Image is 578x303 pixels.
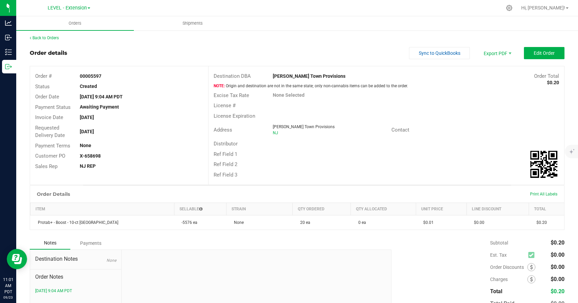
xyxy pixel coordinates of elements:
span: Destination Notes [35,255,116,263]
span: Origin and destination are not in the same state; only non-cannabis items can be added to the order. [214,84,408,88]
span: Order Notes [35,273,116,281]
strong: X-658698 [80,153,101,159]
span: Ref Field 3 [214,172,237,178]
span: Ref Field 1 [214,151,237,157]
span: Ref Field 2 [214,161,237,167]
inline-svg: Outbound [5,63,12,70]
span: Payment Terms [35,143,70,149]
button: Sync to QuickBooks [409,47,470,59]
th: Sellable [174,203,226,215]
span: Sales Rep [35,163,57,169]
strong: $0.20 [547,80,559,85]
th: Item [30,203,174,215]
span: 0 ea [355,220,366,225]
span: Payment Status [35,104,71,110]
a: Shipments [134,16,251,30]
strong: Created [80,84,97,89]
span: $0.20 [551,288,564,295]
iframe: Resource center [7,249,27,269]
span: Charges [490,277,527,282]
span: Calculate excise tax [528,251,537,260]
div: Payments [70,237,111,249]
span: $0.20 [533,220,547,225]
span: -5576 ea [178,220,197,225]
inline-svg: Inventory [5,49,12,55]
span: $0.00 [551,276,564,282]
span: Contact [391,127,409,133]
span: Excise Tax Rate [214,92,249,98]
span: Order # [35,73,52,79]
button: [DATE] 9:04 AM PDT [35,288,72,294]
a: Back to Orders [30,36,59,40]
span: None [106,258,116,263]
img: Scan me! [530,151,557,178]
strong: NJ REP [80,163,96,169]
strong: None [80,143,91,148]
button: Edit Order [524,47,564,59]
span: Total [490,288,502,295]
span: Customer PO [35,153,65,159]
span: Protab+ - Boost - 10-ct [GEOGRAPHIC_DATA] [34,220,118,225]
div: Notes [30,237,70,250]
div: Manage settings [505,5,513,11]
span: 20 ea [297,220,310,225]
th: Unit Price [416,203,466,215]
span: Est. Tax [490,252,526,258]
strong: Awaiting Payment [80,104,119,110]
span: LEVEL - Extension [48,5,87,11]
p: 09/23 [3,295,13,300]
span: Invoice Date [35,114,63,120]
span: $0.00 [471,220,484,225]
span: Hi, [PERSON_NAME]! [521,5,565,10]
strong: [DATE] 9:04 AM PDT [80,94,123,99]
span: Sync to QuickBooks [419,50,460,56]
span: License # [214,102,236,109]
p: 11:01 AM PDT [3,277,13,295]
a: Orders [16,16,134,30]
span: None [231,220,244,225]
span: Subtotal [490,240,508,246]
th: Strain [226,203,293,215]
th: Qty Ordered [293,203,351,215]
span: Status [35,84,50,90]
h1: Order Details [37,191,70,197]
strong: [DATE] [80,129,94,134]
span: Order Discounts [490,264,527,270]
span: NJ [273,131,278,135]
span: Print All Labels [530,192,557,196]
span: $0.00 [551,252,564,258]
span: License Expiration [214,113,255,119]
inline-svg: Inbound [5,34,12,41]
span: [PERSON_NAME] Town Provisions [273,124,335,129]
span: $0.01 [420,220,434,225]
th: Line Discount [466,203,529,215]
qrcode: 00005597 [530,151,557,178]
strong: 00005597 [80,73,101,79]
span: Orders [59,20,91,26]
th: Qty Allocated [351,203,416,215]
span: Distributor [214,141,238,147]
inline-svg: Analytics [5,20,12,26]
span: Requested Delivery Date [35,125,65,139]
span: $0.20 [551,239,564,246]
span: Order Total [534,73,559,79]
span: Order Date [35,94,59,100]
span: Shipments [173,20,212,26]
strong: None Selected [273,92,305,98]
span: $0.00 [551,264,564,270]
div: Order details [30,49,67,57]
strong: [PERSON_NAME] Town Provisions [273,73,345,79]
span: Edit Order [534,50,555,56]
li: Export PDF [477,47,517,59]
strong: [DATE] [80,115,94,120]
span: Address [214,127,232,133]
th: Total [529,203,564,215]
span: Destination DBA [214,73,251,79]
